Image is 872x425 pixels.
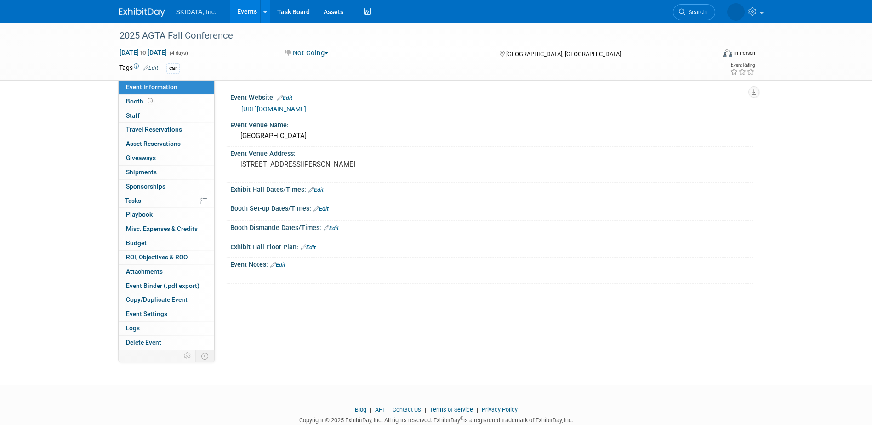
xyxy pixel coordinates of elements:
[230,183,753,195] div: Exhibit Hall Dates/Times:
[119,194,214,208] a: Tasks
[474,406,480,413] span: |
[375,406,384,413] a: API
[723,49,732,57] img: Format-Inperson.png
[119,222,214,236] a: Misc. Expenses & Credits
[119,265,214,279] a: Attachments
[166,63,180,73] div: car
[281,48,332,58] button: Not Going
[230,240,753,252] div: Exhibit Hall Floor Plan:
[308,187,324,193] a: Edit
[176,8,217,16] span: SKIDATA, Inc.
[126,168,157,176] span: Shipments
[237,129,747,143] div: [GEOGRAPHIC_DATA]
[119,322,214,335] a: Logs
[355,406,366,413] a: Blog
[119,251,214,264] a: ROI, Objectives & ROO
[119,336,214,350] a: Delete Event
[126,83,177,91] span: Event Information
[230,201,753,213] div: Booth Set-up Dates/Times:
[119,109,214,123] a: Staff
[126,98,154,105] span: Booth
[727,3,745,21] img: Mary Beth McNair
[126,211,153,218] span: Playbook
[126,282,199,289] span: Event Binder (.pdf export)
[119,95,214,109] a: Booth
[673,4,715,20] a: Search
[126,140,181,147] span: Asset Reservations
[385,406,391,413] span: |
[119,166,214,179] a: Shipments
[661,48,756,62] div: Event Format
[126,339,161,346] span: Delete Event
[125,197,141,204] span: Tasks
[119,208,214,222] a: Playbook
[126,126,182,133] span: Travel Reservations
[169,50,188,56] span: (4 days)
[126,225,198,232] span: Misc. Expenses & Credits
[126,239,147,247] span: Budget
[116,28,701,44] div: 2025 AGTA Fall Conference
[230,118,753,130] div: Event Venue Name:
[730,63,755,68] div: Event Rating
[119,80,214,94] a: Event Information
[195,350,214,362] td: Toggle Event Tabs
[119,180,214,194] a: Sponsorships
[119,48,167,57] span: [DATE] [DATE]
[270,262,285,268] a: Edit
[393,406,421,413] a: Contact Us
[313,206,329,212] a: Edit
[241,105,306,113] a: [URL][DOMAIN_NAME]
[230,147,753,158] div: Event Venue Address:
[230,91,753,103] div: Event Website:
[119,137,214,151] a: Asset Reservations
[119,63,158,74] td: Tags
[126,324,140,332] span: Logs
[119,8,165,17] img: ExhibitDay
[119,151,214,165] a: Giveaways
[126,310,167,317] span: Event Settings
[230,221,753,233] div: Booth Dismantle Dates/Times:
[126,296,188,303] span: Copy/Duplicate Event
[126,112,140,119] span: Staff
[460,416,463,421] sup: ®
[146,98,154,104] span: Booth not reserved yet
[324,225,339,231] a: Edit
[734,50,755,57] div: In-Person
[301,244,316,251] a: Edit
[180,350,196,362] td: Personalize Event Tab Strip
[368,406,374,413] span: |
[139,49,148,56] span: to
[277,95,292,101] a: Edit
[126,154,156,161] span: Giveaways
[685,9,707,16] span: Search
[430,406,473,413] a: Terms of Service
[119,236,214,250] a: Budget
[482,406,518,413] a: Privacy Policy
[240,160,438,168] pre: [STREET_ADDRESS][PERSON_NAME]
[119,123,214,137] a: Travel Reservations
[506,51,621,57] span: [GEOGRAPHIC_DATA], [GEOGRAPHIC_DATA]
[126,253,188,261] span: ROI, Objectives & ROO
[126,183,165,190] span: Sponsorships
[119,279,214,293] a: Event Binder (.pdf export)
[230,258,753,270] div: Event Notes:
[143,65,158,71] a: Edit
[126,268,163,275] span: Attachments
[422,406,428,413] span: |
[119,293,214,307] a: Copy/Duplicate Event
[119,307,214,321] a: Event Settings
